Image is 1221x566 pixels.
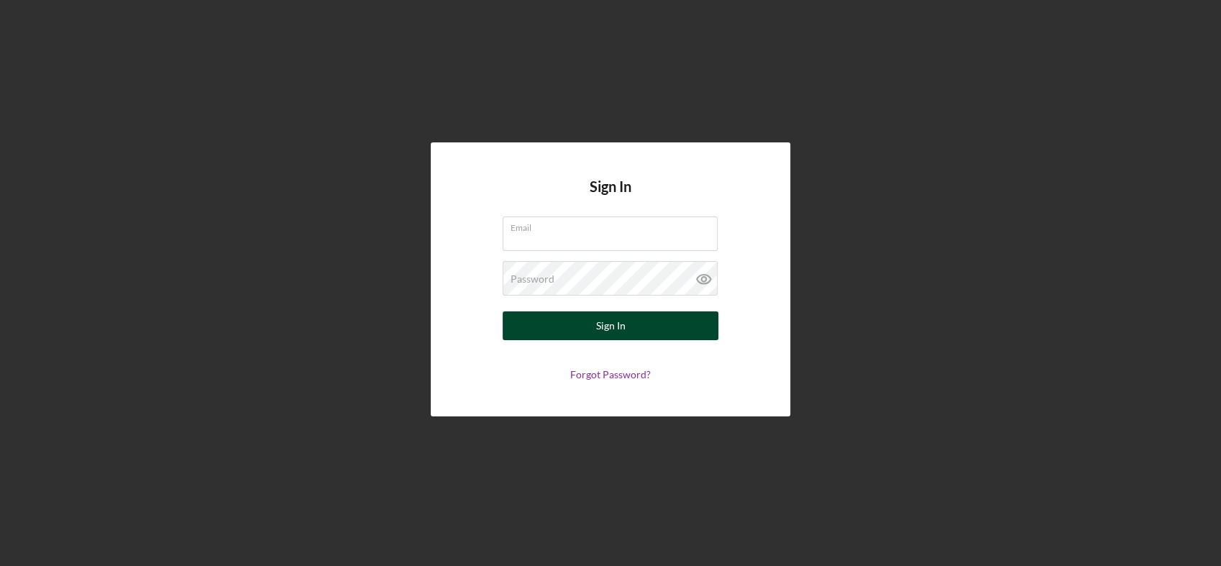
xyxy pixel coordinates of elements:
label: Email [511,217,718,233]
div: Sign In [596,311,626,340]
h4: Sign In [590,178,631,216]
a: Forgot Password? [570,368,651,380]
label: Password [511,273,554,285]
button: Sign In [503,311,718,340]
